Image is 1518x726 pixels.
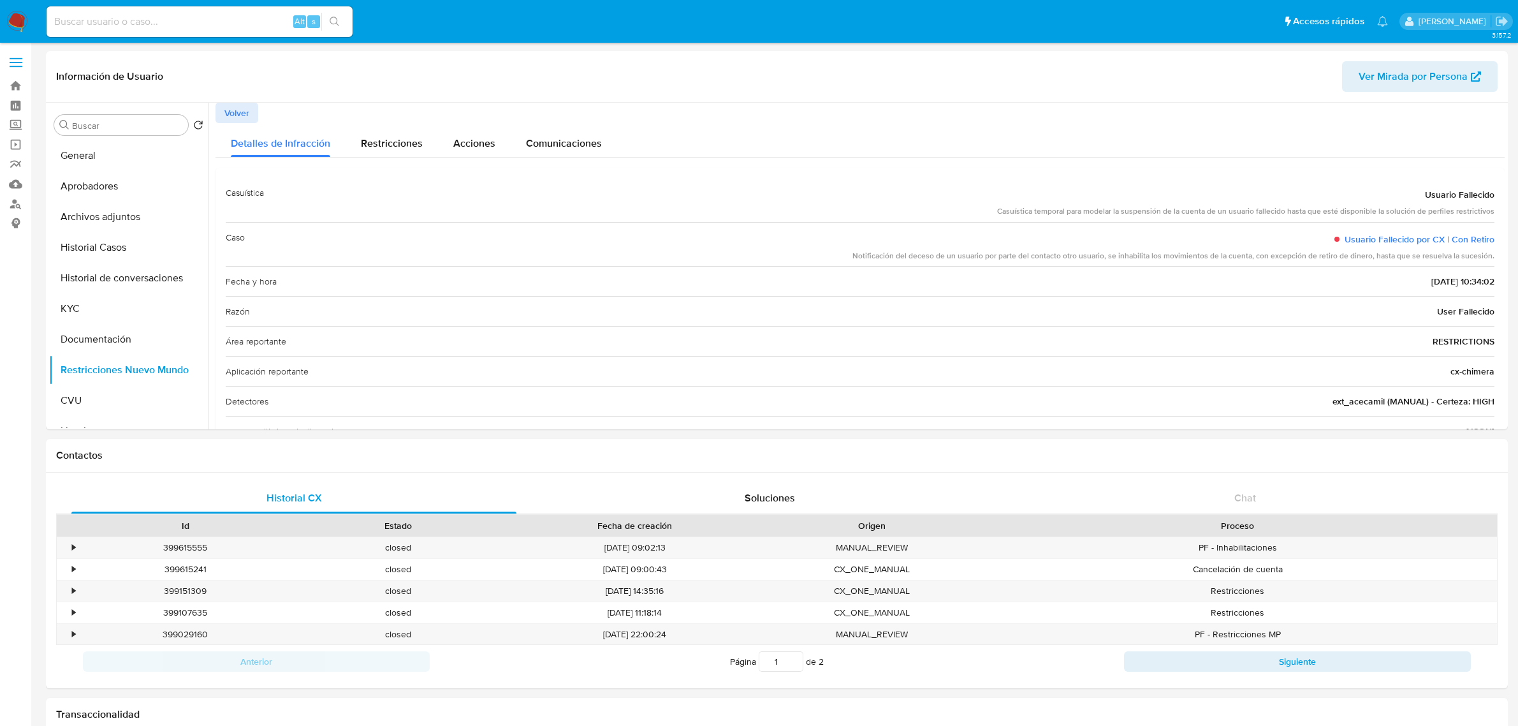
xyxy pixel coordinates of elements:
[56,449,1498,462] h1: Contactos
[291,581,504,602] div: closed
[312,15,316,27] span: s
[49,202,208,232] button: Archivos adjuntos
[291,559,504,580] div: closed
[766,602,978,623] div: CX_ONE_MANUAL
[291,624,504,645] div: closed
[72,542,75,554] div: •
[504,581,766,602] div: [DATE] 14:35:16
[1234,491,1256,505] span: Chat
[504,602,766,623] div: [DATE] 11:18:14
[1293,15,1364,28] span: Accesos rápidos
[766,559,978,580] div: CX_ONE_MANUAL
[59,120,69,130] button: Buscar
[79,559,291,580] div: 399615241
[978,624,1497,645] div: PF - Restricciones MP
[987,519,1488,532] div: Proceso
[72,628,75,641] div: •
[83,651,430,672] button: Anterior
[49,416,208,447] button: Lista Interna
[978,602,1497,623] div: Restricciones
[504,624,766,645] div: [DATE] 22:00:24
[745,491,795,505] span: Soluciones
[978,537,1497,558] div: PF - Inhabilitaciones
[72,563,75,575] div: •
[72,120,183,131] input: Buscar
[49,355,208,385] button: Restricciones Nuevo Mundo
[79,624,291,645] div: 399029160
[72,585,75,597] div: •
[730,651,824,672] span: Página de
[56,708,1498,721] h1: Transaccionalidad
[766,537,978,558] div: MANUAL_REVIEW
[49,293,208,324] button: KYC
[49,171,208,202] button: Aprobadores
[300,519,495,532] div: Estado
[1359,61,1468,92] span: Ver Mirada por Persona
[72,607,75,619] div: •
[49,324,208,355] button: Documentación
[291,537,504,558] div: closed
[56,70,163,83] h1: Información de Usuario
[513,519,757,532] div: Fecha de creación
[504,537,766,558] div: [DATE] 09:02:13
[79,602,291,623] div: 399107635
[193,120,203,134] button: Volver al orden por defecto
[47,13,353,30] input: Buscar usuario o caso...
[266,491,322,505] span: Historial CX
[49,385,208,416] button: CVU
[88,519,282,532] div: Id
[978,581,1497,602] div: Restricciones
[1377,16,1388,27] a: Notificaciones
[766,624,978,645] div: MANUAL_REVIEW
[49,140,208,171] button: General
[1495,15,1508,28] a: Salir
[775,519,969,532] div: Origen
[766,581,978,602] div: CX_ONE_MANUAL
[978,559,1497,580] div: Cancelación de cuenta
[321,13,347,31] button: search-icon
[49,263,208,293] button: Historial de conversaciones
[819,655,824,668] span: 2
[504,559,766,580] div: [DATE] 09:00:43
[291,602,504,623] div: closed
[1419,15,1491,27] p: roxana.vasquez@mercadolibre.com
[79,537,291,558] div: 399615555
[295,15,305,27] span: Alt
[1342,61,1498,92] button: Ver Mirada por Persona
[1124,651,1471,672] button: Siguiente
[79,581,291,602] div: 399151309
[49,232,208,263] button: Historial Casos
